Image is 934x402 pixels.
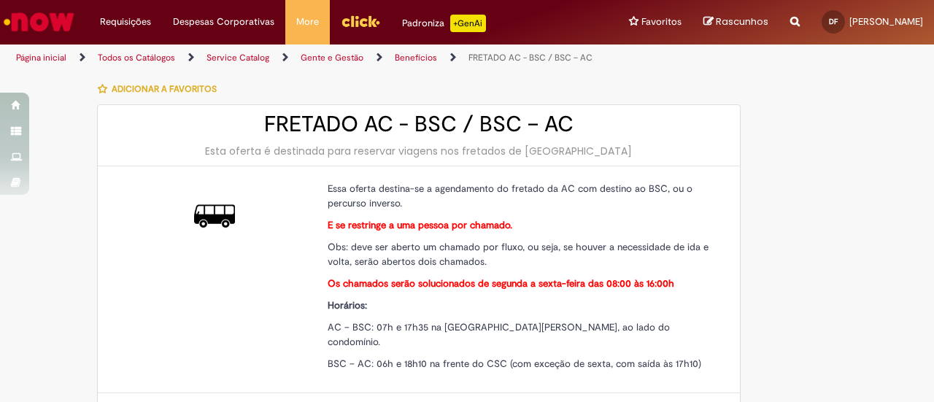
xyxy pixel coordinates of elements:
button: Adicionar a Favoritos [97,74,225,104]
span: Rascunhos [716,15,768,28]
a: FRETADO AC - BSC / BSC – AC [468,52,593,63]
a: Gente e Gestão [301,52,363,63]
span: AC – BSC: 07h e 17h35 na [GEOGRAPHIC_DATA][PERSON_NAME], ao lado do condomínio. [328,321,670,348]
a: Todos os Catálogos [98,52,175,63]
span: [PERSON_NAME] [849,15,923,28]
div: Esta oferta é destinada para reservar viagens nos fretados de [GEOGRAPHIC_DATA] [112,144,725,158]
a: Página inicial [16,52,66,63]
img: FRETADO AC - BSC / BSC – AC [194,196,235,236]
a: Benefícios [395,52,437,63]
p: +GenAi [450,15,486,32]
a: Rascunhos [703,15,768,29]
a: Service Catalog [207,52,269,63]
span: DF [829,17,838,26]
img: click_logo_yellow_360x200.png [341,10,380,32]
ul: Trilhas de página [11,45,611,71]
img: ServiceNow [1,7,77,36]
span: Requisições [100,15,151,29]
strong: Horários: [328,299,367,312]
h2: FRETADO AC - BSC / BSC – AC [112,112,725,136]
span: Despesas Corporativas [173,15,274,29]
span: More [296,15,319,29]
strong: Os chamados serão solucionados de segunda a sexta-feira das 08:00 às 16:00h [328,277,674,290]
div: Padroniza [402,15,486,32]
strong: E se restringe a uma pessoa por chamado. [328,219,512,231]
span: Essa oferta destina-se a agendamento do fretado da AC com destino ao BSC, ou o percurso inverso. [328,182,692,209]
span: Adicionar a Favoritos [112,83,217,95]
span: BSC – AC: 06h e 18h10 na frente do CSC (com exceção de sexta, com saída às 17h10) [328,357,701,370]
span: Obs: deve ser aberto um chamado por fluxo, ou seja, se houver a necessidade de ida e volta, serão... [328,241,709,268]
span: Favoritos [641,15,682,29]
